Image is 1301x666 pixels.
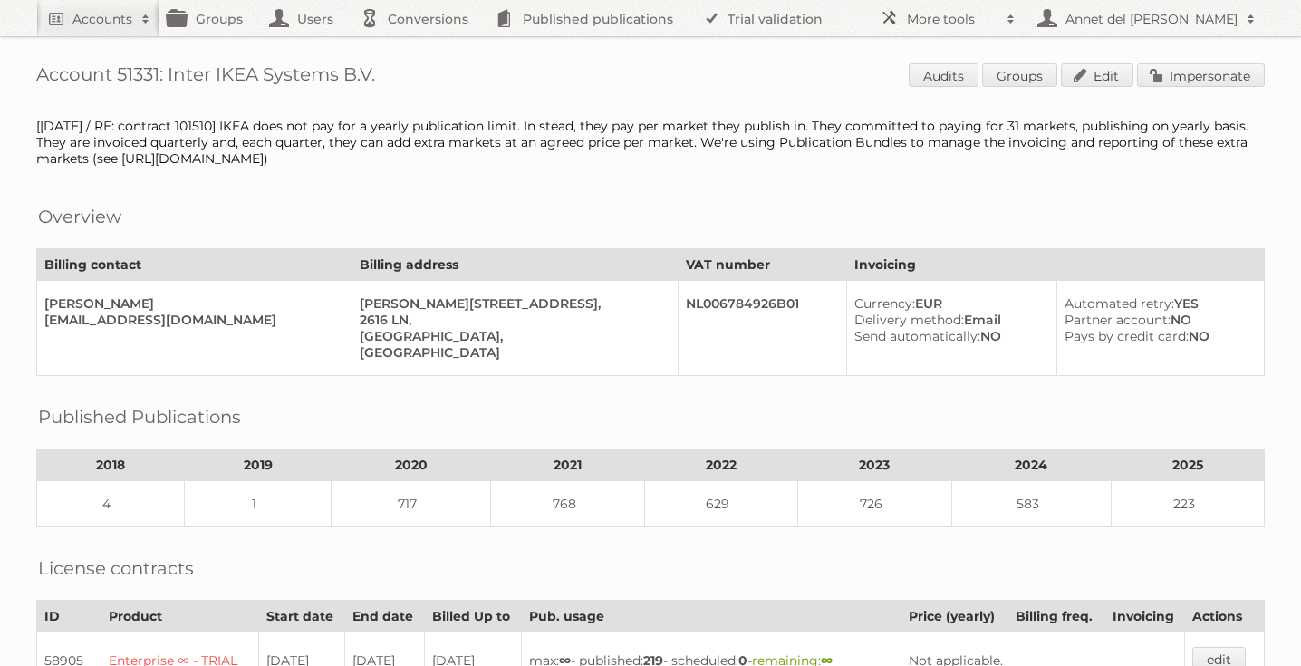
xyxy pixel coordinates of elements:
div: 2616 LN, [360,312,663,328]
h2: More tools [907,10,997,28]
th: Invoicing [1104,601,1185,632]
div: Email [854,312,1042,328]
h2: Accounts [72,10,132,28]
th: 2024 [951,449,1111,481]
th: VAT number [679,249,847,281]
th: Billed Up to [424,601,521,632]
th: 2025 [1111,449,1264,481]
h2: Overview [38,203,121,230]
span: Automated retry: [1065,295,1174,312]
th: Start date [259,601,345,632]
span: Partner account: [1065,312,1171,328]
div: NO [854,328,1042,344]
th: 2020 [332,449,491,481]
th: ID [37,601,101,632]
h2: Annet del [PERSON_NAME] [1061,10,1238,28]
div: EUR [854,295,1042,312]
span: Send automatically: [854,328,980,344]
td: NL006784926B01 [679,281,847,376]
div: [PERSON_NAME] [44,295,337,312]
th: Product [101,601,258,632]
span: Delivery method: [854,312,964,328]
th: 2019 [184,449,332,481]
div: YES [1065,295,1249,312]
th: Actions [1185,601,1265,632]
td: 768 [491,481,644,527]
div: [[DATE] / RE: contract 101510] IKEA does not pay for a yearly publication limit. In stead, they p... [36,118,1265,167]
td: 223 [1111,481,1264,527]
h2: Published Publications [38,403,241,430]
td: 583 [951,481,1111,527]
div: [GEOGRAPHIC_DATA], [360,328,663,344]
th: End date [345,601,425,632]
th: Billing freq. [1008,601,1104,632]
div: [PERSON_NAME][STREET_ADDRESS], [360,295,663,312]
a: Edit [1061,63,1133,87]
th: 2023 [798,449,951,481]
span: Pays by credit card: [1065,328,1189,344]
th: 2018 [37,449,185,481]
div: [EMAIL_ADDRESS][DOMAIN_NAME] [44,312,337,328]
td: 4 [37,481,185,527]
a: Impersonate [1137,63,1265,87]
th: Pub. usage [522,601,901,632]
td: 629 [644,481,797,527]
h2: License contracts [38,555,194,582]
a: Groups [982,63,1057,87]
td: 717 [332,481,491,527]
div: [GEOGRAPHIC_DATA] [360,344,663,361]
div: NO [1065,312,1249,328]
th: Price (yearly) [901,601,1008,632]
th: Invoicing [847,249,1265,281]
td: 1 [184,481,332,527]
span: Currency: [854,295,915,312]
th: 2021 [491,449,644,481]
th: 2022 [644,449,797,481]
td: 726 [798,481,951,527]
h1: Account 51331: Inter IKEA Systems B.V. [36,63,1265,91]
a: Audits [909,63,978,87]
div: NO [1065,328,1249,344]
th: Billing address [352,249,679,281]
th: Billing contact [37,249,352,281]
